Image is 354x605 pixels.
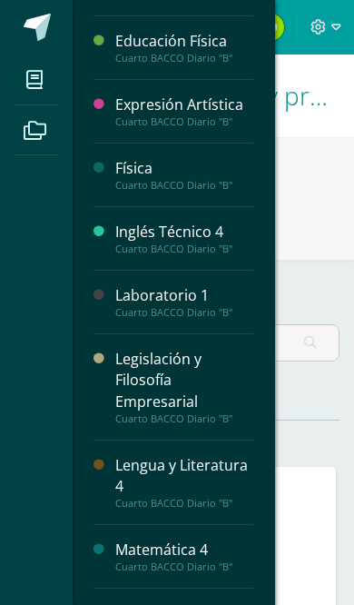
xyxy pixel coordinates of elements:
[115,560,253,573] div: Cuarto BACCO Diario "B"
[115,158,253,179] div: Física
[115,115,253,128] div: Cuarto BACCO Diario "B"
[115,222,253,243] div: Inglés Técnico 4
[115,222,253,255] a: Inglés Técnico 4Cuarto BACCO Diario "B"
[115,285,253,319] a: Laboratorio 1Cuarto BACCO Diario "B"
[115,455,253,497] div: Lengua y Literatura 4
[115,31,253,64] a: Educación FísicaCuarto BACCO Diario "B"
[115,52,253,64] div: Cuarto BACCO Diario "B"
[115,94,253,115] div: Expresión Artística
[115,243,253,255] div: Cuarto BACCO Diario "B"
[115,306,253,319] div: Cuarto BACCO Diario "B"
[115,179,253,192] div: Cuarto BACCO Diario "B"
[115,540,253,560] div: Matemática 4
[115,94,253,128] a: Expresión ArtísticaCuarto BACCO Diario "B"
[115,412,253,425] div: Cuarto BACCO Diario "B"
[115,349,253,424] a: Legislación y Filosofía EmpresarialCuarto BACCO Diario "B"
[115,497,253,510] div: Cuarto BACCO Diario "B"
[115,285,253,306] div: Laboratorio 1
[115,349,253,412] div: Legislación y Filosofía Empresarial
[115,540,253,573] a: Matemática 4Cuarto BACCO Diario "B"
[115,158,253,192] a: FísicaCuarto BACCO Diario "B"
[115,31,253,52] div: Educación Física
[115,455,253,510] a: Lengua y Literatura 4Cuarto BACCO Diario "B"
